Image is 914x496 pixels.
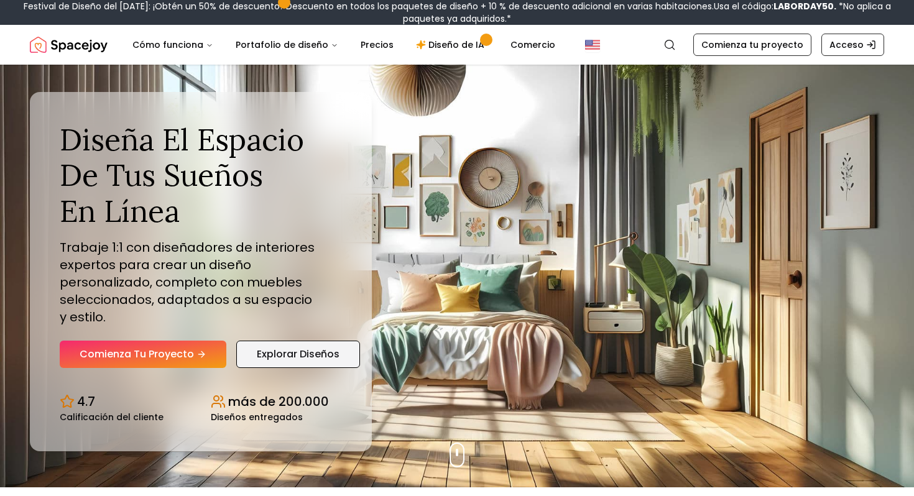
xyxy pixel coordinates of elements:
font: 4.7 [77,393,95,410]
nav: Principal [122,32,565,57]
font: Cómo funciona [132,39,203,51]
img: Estados Unidos [585,37,600,52]
font: Trabaje 1:1 con diseñadores de interiores expertos para crear un diseño personalizado, completo c... [60,239,315,326]
font: Diseño de IA [428,39,484,51]
nav: Global [30,25,884,65]
div: Estadísticas de diseño [60,383,342,421]
font: Comercio [510,39,555,51]
font: Diseños entregados [211,411,303,423]
a: Diseño de IA [406,32,498,57]
font: Comienza tu proyecto [80,347,194,361]
a: Acceso [821,34,884,56]
font: Portafolio de diseño [236,39,328,51]
a: Comienza tu proyecto [693,34,811,56]
a: Precios [351,32,404,57]
font: Calificación del cliente [60,411,164,423]
font: más de 200.000 [228,393,329,410]
font: Explorar diseños [257,347,339,361]
font: Precios [361,39,394,51]
font: Comienza tu proyecto [701,39,803,51]
button: Cómo funciona [122,32,223,57]
a: Explorar diseños [236,341,360,368]
a: Comienza tu proyecto [60,341,226,368]
font: Diseña el espacio de tus sueños en línea [60,121,304,230]
img: Logotipo de Spacejoy [30,32,108,57]
button: Portafolio de diseño [226,32,348,57]
a: Comercio [501,32,565,57]
a: Alegría espacial [30,32,108,57]
font: Acceso [829,39,864,51]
